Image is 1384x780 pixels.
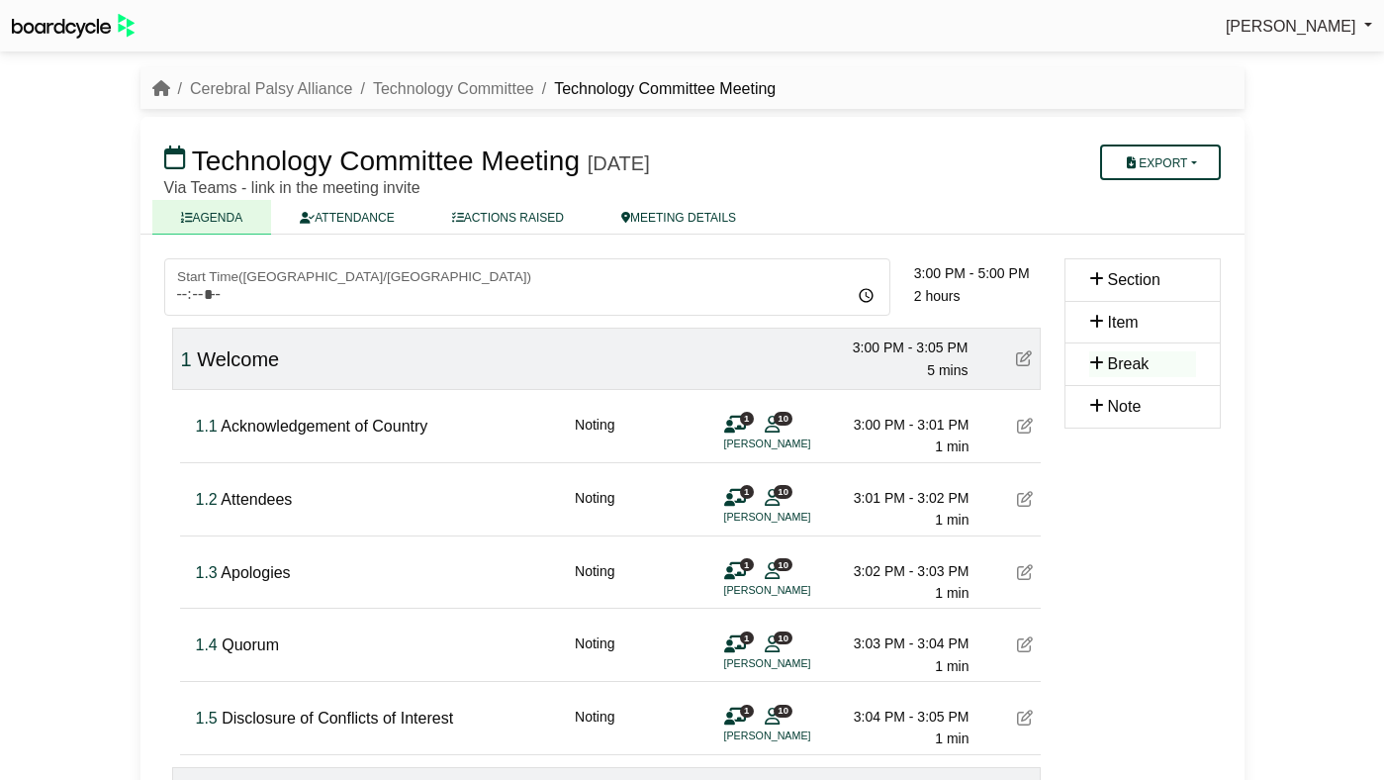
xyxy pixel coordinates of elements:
[196,418,218,435] span: Click to fine tune number
[914,262,1053,284] div: 3:00 PM - 5:00 PM
[724,728,873,744] li: [PERSON_NAME]
[593,200,765,235] a: MEETING DETAILS
[935,585,969,601] span: 1 min
[196,564,218,581] span: Click to fine tune number
[1108,355,1150,372] span: Break
[831,487,969,509] div: 3:01 PM - 3:02 PM
[1108,271,1160,288] span: Section
[935,658,969,674] span: 1 min
[575,633,614,677] div: Noting
[831,560,969,582] div: 3:02 PM - 3:03 PM
[197,348,279,370] span: Welcome
[588,151,650,175] div: [DATE]
[1108,398,1142,415] span: Note
[927,362,968,378] span: 5 mins
[190,80,353,97] a: Cerebral Palsy Alliance
[935,731,969,746] span: 1 min
[221,418,427,435] span: Acknowledgement of Country
[1108,314,1139,331] span: Item
[740,558,754,571] span: 1
[196,710,218,727] span: Click to fine tune number
[740,632,754,644] span: 1
[935,439,969,454] span: 1 min
[774,412,792,425] span: 10
[724,655,873,672] li: [PERSON_NAME]
[830,337,969,358] div: 3:00 PM - 3:05 PM
[724,436,873,452] li: [PERSON_NAME]
[740,412,754,425] span: 1
[192,146,580,176] span: Technology Committee Meeting
[724,509,873,526] li: [PERSON_NAME]
[575,414,614,458] div: Noting
[774,485,792,498] span: 10
[1226,18,1356,35] span: [PERSON_NAME]
[774,558,792,571] span: 10
[740,485,754,498] span: 1
[181,348,192,370] span: Click to fine tune number
[12,14,135,39] img: BoardcycleBlackGreen-aaafeed430059cb809a45853b8cf6d952af9d84e6e89e1f1685b34bfd5cb7d64.svg
[164,179,420,196] span: Via Teams - link in the meeting invite
[831,706,969,728] div: 3:04 PM - 3:05 PM
[914,288,961,304] span: 2 hours
[196,636,218,653] span: Click to fine tune number
[271,200,422,235] a: ATTENDANCE
[1226,14,1372,40] a: [PERSON_NAME]
[534,76,777,102] li: Technology Committee Meeting
[221,564,290,581] span: Apologies
[1100,145,1220,180] button: Export
[222,710,453,727] span: Disclosure of Conflicts of Interest
[222,636,279,653] span: Quorum
[423,200,593,235] a: ACTIONS RAISED
[575,706,614,750] div: Noting
[152,76,777,102] nav: breadcrumb
[575,487,614,532] div: Noting
[774,705,792,718] span: 10
[152,200,272,235] a: AGENDA
[196,491,218,508] span: Click to fine tune number
[221,491,292,508] span: Attendees
[740,705,754,718] span: 1
[724,582,873,599] li: [PERSON_NAME]
[373,80,534,97] a: Technology Committee
[831,414,969,436] div: 3:00 PM - 3:01 PM
[935,512,969,528] span: 1 min
[575,560,614,605] div: Noting
[774,632,792,644] span: 10
[831,633,969,654] div: 3:03 PM - 3:04 PM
